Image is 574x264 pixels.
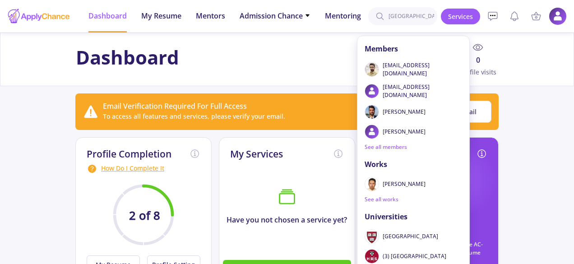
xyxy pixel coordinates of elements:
[357,204,469,226] span: Universities
[357,36,469,58] span: Members
[383,232,456,241] span: [GEOGRAPHIC_DATA]
[383,252,456,260] span: (3) [GEOGRAPHIC_DATA]
[383,108,456,116] span: [PERSON_NAME]
[452,67,498,77] span: Profile visits
[87,148,171,160] h2: Profile Completion
[219,214,355,225] p: Have you not chosen a service yet?
[357,139,414,154] a: See all members
[441,9,480,24] a: Services
[368,7,437,25] input: Search in ApplyChance
[103,101,285,111] div: Email Verification Required For Full Access
[383,83,456,99] span: [EMAIL_ADDRESS][DOMAIN_NAME]
[141,10,181,21] span: My Resume
[129,208,160,223] text: 2 of 8
[383,128,456,136] span: [PERSON_NAME]
[357,152,469,173] span: Works
[357,192,406,207] a: See all works
[76,46,179,69] h1: Dashboard
[230,148,283,160] h2: My Services
[325,10,361,21] span: Mentoring
[196,10,225,21] span: Mentors
[240,10,310,21] span: Admission Chance
[383,61,456,78] span: [EMAIL_ADDRESS][DOMAIN_NAME]
[383,180,456,188] span: [PERSON_NAME]
[452,55,498,65] span: 0
[88,10,127,21] span: Dashboard
[87,163,200,174] div: How Do I Complete It
[103,111,285,121] div: To access all features and services, please verify your email.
